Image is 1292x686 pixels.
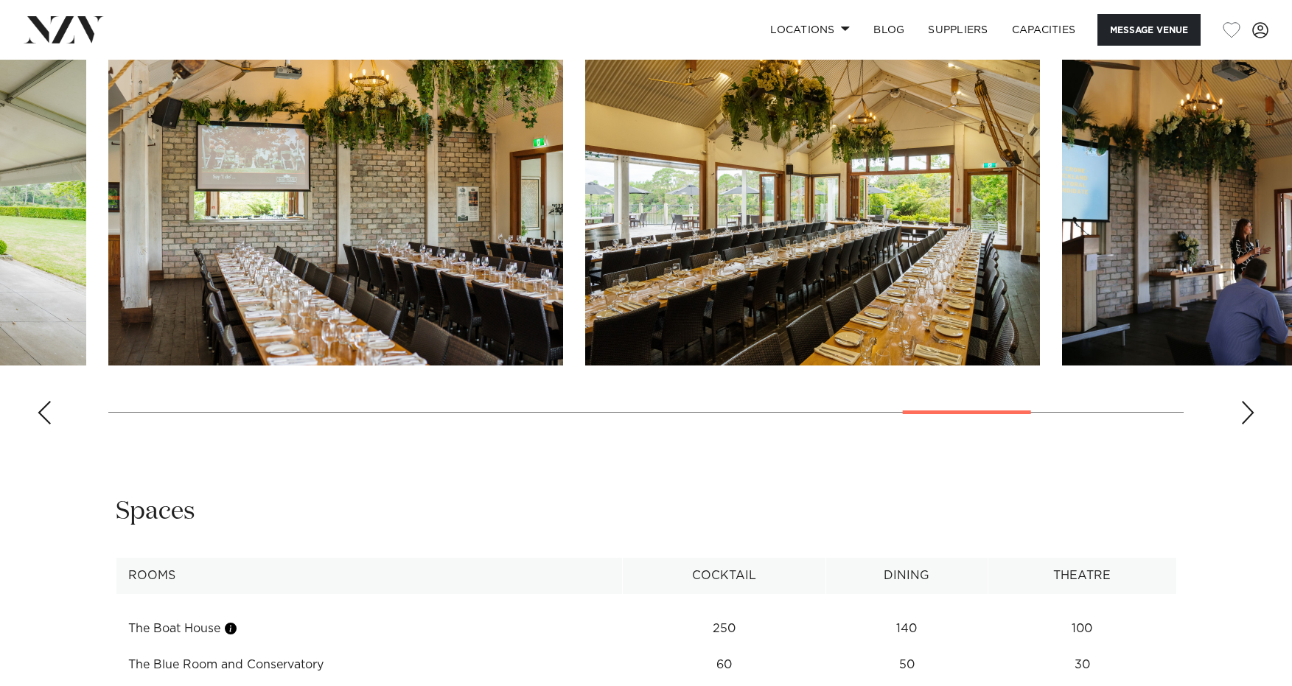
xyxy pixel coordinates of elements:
[916,14,999,46] a: SUPPLIERS
[585,32,1040,365] swiper-slide: 16 / 19
[862,14,916,46] a: BLOG
[758,14,862,46] a: Locations
[116,647,622,683] td: The Blue Room and Conservatory
[988,611,1176,647] td: 100
[622,611,826,647] td: 250
[988,558,1176,594] th: Theatre
[826,647,988,683] td: 50
[988,647,1176,683] td: 30
[1097,14,1201,46] button: Message Venue
[116,495,195,528] h2: Spaces
[826,558,988,594] th: Dining
[24,16,104,43] img: nzv-logo.png
[1000,14,1088,46] a: Capacities
[108,32,563,365] swiper-slide: 15 / 19
[826,611,988,647] td: 140
[622,558,826,594] th: Cocktail
[116,558,622,594] th: Rooms
[622,647,826,683] td: 60
[116,611,622,647] td: The Boat House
